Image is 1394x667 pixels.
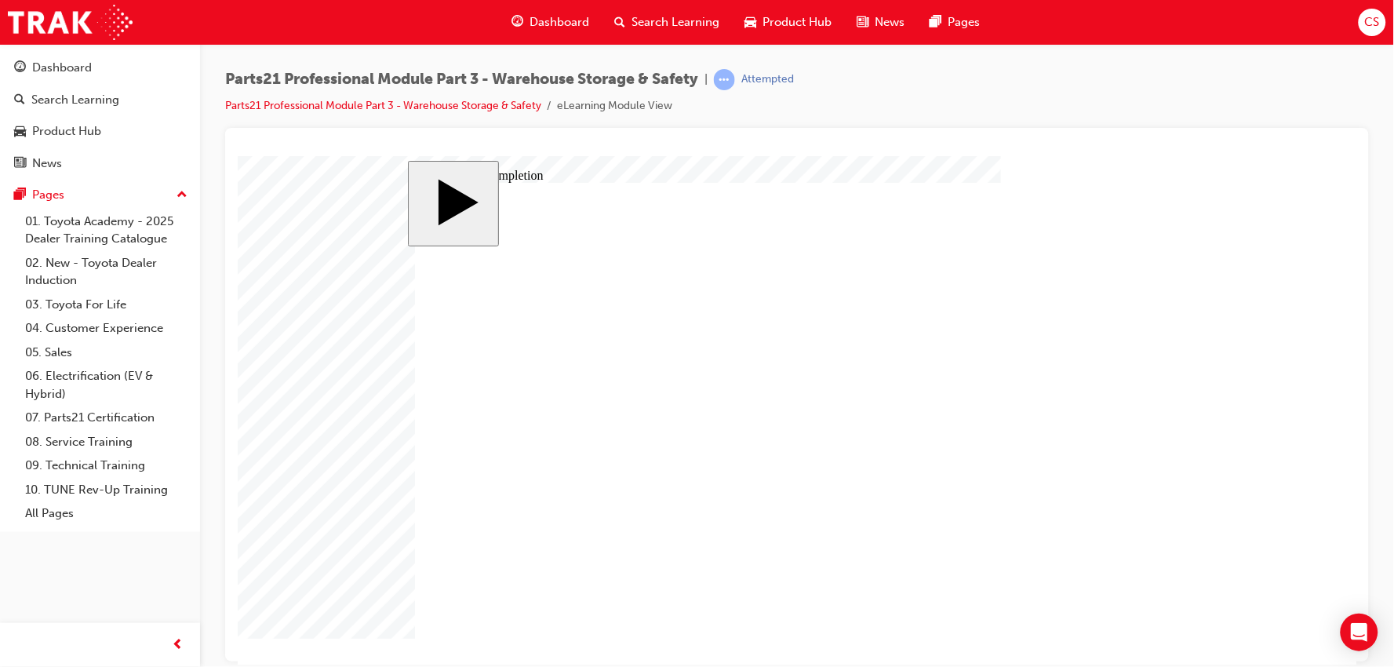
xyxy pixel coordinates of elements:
[844,6,917,38] a: news-iconNews
[170,5,949,503] div: Parts 21 Cluster 3 Start Course
[19,341,194,365] a: 05. Sales
[631,13,719,31] span: Search Learning
[6,50,194,180] button: DashboardSearch LearningProduct HubNews
[19,478,194,502] a: 10. TUNE Rev-Up Training
[173,636,184,655] span: prev-icon
[19,316,194,341] a: 04. Customer Experience
[6,117,194,146] a: Product Hub
[857,13,868,32] span: news-icon
[917,6,992,38] a: pages-iconPages
[704,71,708,89] span: |
[14,93,25,108] span: search-icon
[32,186,64,204] div: Pages
[732,6,844,38] a: car-iconProduct Hub
[744,13,756,32] span: car-icon
[32,122,101,140] div: Product Hub
[530,13,589,31] span: Dashboard
[14,188,26,202] span: pages-icon
[225,99,541,112] a: Parts21 Professional Module Part 3 - Warehouse Storage & Safety
[6,86,194,115] a: Search Learning
[6,180,194,210] button: Pages
[930,13,941,32] span: pages-icon
[19,501,194,526] a: All Pages
[714,69,735,90] span: learningRecordVerb_ATTEMPT-icon
[14,157,26,171] span: news-icon
[1341,614,1378,651] div: Open Intercom Messenger
[19,210,194,251] a: 01. Toyota Academy - 2025 Dealer Training Catalogue
[6,149,194,178] a: News
[1365,13,1380,31] span: CS
[557,97,672,115] li: eLearning Module View
[177,185,187,206] span: up-icon
[32,155,62,173] div: News
[32,59,92,77] div: Dashboard
[948,13,980,31] span: Pages
[499,6,602,38] a: guage-iconDashboard
[614,13,625,32] span: search-icon
[19,364,194,406] a: 06. Electrification (EV & Hybrid)
[19,251,194,293] a: 02. New - Toyota Dealer Induction
[6,53,194,82] a: Dashboard
[31,91,119,109] div: Search Learning
[875,13,904,31] span: News
[225,71,698,89] span: Parts21 Professional Module Part 3 - Warehouse Storage & Safety
[170,5,261,90] button: Start
[19,293,194,317] a: 03. Toyota For Life
[763,13,832,31] span: Product Hub
[14,125,26,139] span: car-icon
[8,5,133,40] img: Trak
[14,61,26,75] span: guage-icon
[19,430,194,454] a: 08. Service Training
[19,454,194,478] a: 09. Technical Training
[1359,9,1386,36] button: CS
[19,406,194,430] a: 07. Parts21 Certification
[602,6,732,38] a: search-iconSearch Learning
[741,72,794,87] div: Attempted
[511,13,523,32] span: guage-icon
